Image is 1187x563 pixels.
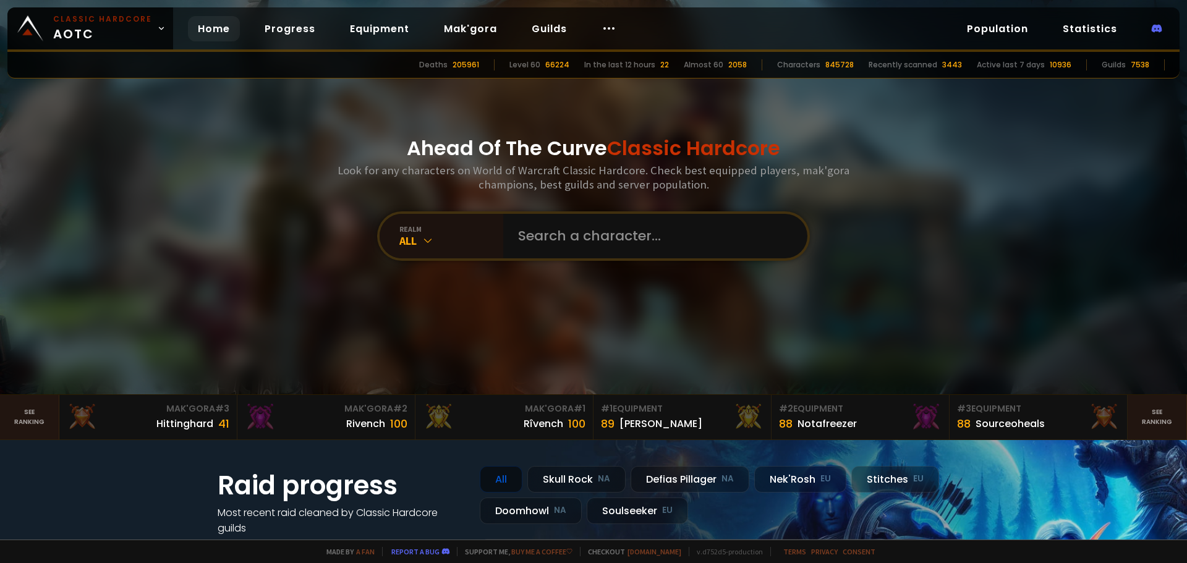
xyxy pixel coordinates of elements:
[53,14,152,43] span: AOTC
[869,59,937,70] div: Recently scanned
[545,59,569,70] div: 66224
[772,395,950,439] a: #2Equipment88Notafreezer
[957,402,971,415] span: # 3
[333,163,854,192] h3: Look for any characters on World of Warcraft Classic Hardcore. Check best equipped players, mak'g...
[1053,16,1127,41] a: Statistics
[628,547,681,556] a: [DOMAIN_NAME]
[728,59,747,70] div: 2058
[601,402,764,415] div: Equipment
[391,547,440,556] a: Report a bug
[356,547,375,556] a: a fan
[977,59,1045,70] div: Active last 7 days
[419,59,448,70] div: Deaths
[215,402,229,415] span: # 3
[1050,59,1071,70] div: 10936
[950,395,1128,439] a: #3Equipment88Sourceoheals
[524,416,563,431] div: Rîvench
[218,415,229,432] div: 41
[156,416,213,431] div: Hittinghard
[399,234,503,248] div: All
[777,59,820,70] div: Characters
[568,415,585,432] div: 100
[779,402,942,415] div: Equipment
[689,547,763,556] span: v. d752d5 - production
[580,547,681,556] span: Checkout
[601,415,615,432] div: 89
[511,214,793,258] input: Search a character...
[453,59,479,70] div: 205961
[434,16,507,41] a: Mak'gora
[601,402,613,415] span: # 1
[619,416,702,431] div: [PERSON_NAME]
[598,473,610,485] small: NA
[779,402,793,415] span: # 2
[843,547,875,556] a: Consent
[584,59,655,70] div: In the last 12 hours
[607,134,780,162] span: Classic Hardcore
[942,59,962,70] div: 3443
[237,395,415,439] a: Mak'Gora#2Rivench100
[976,416,1045,431] div: Sourceoheals
[957,16,1038,41] a: Population
[423,402,585,415] div: Mak'Gora
[825,59,854,70] div: 845728
[390,415,407,432] div: 100
[245,402,407,415] div: Mak'Gora
[913,473,924,485] small: EU
[522,16,577,41] a: Guilds
[509,59,540,70] div: Level 60
[554,504,566,517] small: NA
[399,224,503,234] div: realm
[783,547,806,556] a: Terms
[1131,59,1149,70] div: 7538
[407,133,780,163] h1: Ahead Of The Curve
[754,466,846,493] div: Nek'Rosh
[1128,395,1187,439] a: Seeranking
[480,497,582,524] div: Doomhowl
[684,59,723,70] div: Almost 60
[319,547,375,556] span: Made by
[957,415,971,432] div: 88
[457,547,572,556] span: Support me,
[527,466,626,493] div: Skull Rock
[1102,59,1126,70] div: Guilds
[820,473,831,485] small: EU
[660,59,669,70] div: 22
[480,466,522,493] div: All
[721,473,734,485] small: NA
[798,416,857,431] div: Notafreezer
[7,7,173,49] a: Classic HardcoreAOTC
[957,402,1120,415] div: Equipment
[218,466,465,505] h1: Raid progress
[340,16,419,41] a: Equipment
[511,547,572,556] a: Buy me a coffee
[587,497,688,524] div: Soulseeker
[255,16,325,41] a: Progress
[218,536,298,551] a: See all progress
[53,14,152,25] small: Classic Hardcore
[393,402,407,415] span: # 2
[631,466,749,493] div: Defias Pillager
[662,504,673,517] small: EU
[346,416,385,431] div: Rivench
[188,16,240,41] a: Home
[59,395,237,439] a: Mak'Gora#3Hittinghard41
[851,466,939,493] div: Stitches
[67,402,229,415] div: Mak'Gora
[218,505,465,536] h4: Most recent raid cleaned by Classic Hardcore guilds
[593,395,772,439] a: #1Equipment89[PERSON_NAME]
[415,395,593,439] a: Mak'Gora#1Rîvench100
[574,402,585,415] span: # 1
[811,547,838,556] a: Privacy
[779,415,793,432] div: 88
